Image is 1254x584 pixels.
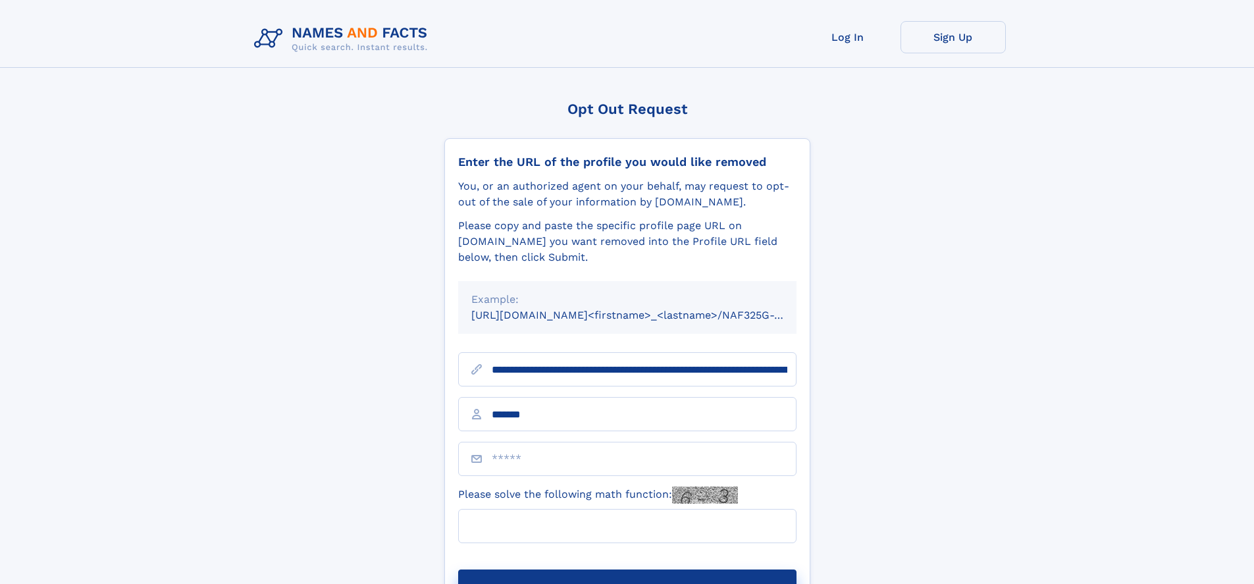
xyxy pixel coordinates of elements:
div: Please copy and paste the specific profile page URL on [DOMAIN_NAME] you want removed into the Pr... [458,218,797,265]
a: Sign Up [901,21,1006,53]
div: Enter the URL of the profile you would like removed [458,155,797,169]
div: Example: [471,292,783,307]
small: [URL][DOMAIN_NAME]<firstname>_<lastname>/NAF325G-xxxxxxxx [471,309,822,321]
div: You, or an authorized agent on your behalf, may request to opt-out of the sale of your informatio... [458,178,797,210]
img: Logo Names and Facts [249,21,438,57]
a: Log In [795,21,901,53]
label: Please solve the following math function: [458,487,738,504]
div: Opt Out Request [444,101,810,117]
